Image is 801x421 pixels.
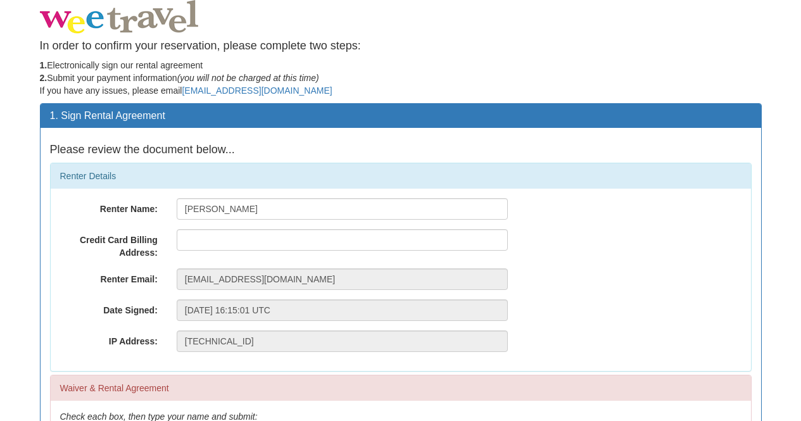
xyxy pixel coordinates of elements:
h4: Please review the document below... [50,144,752,156]
a: [EMAIL_ADDRESS][DOMAIN_NAME] [182,85,332,96]
em: (you will not be charged at this time) [177,73,319,83]
p: Electronically sign our rental agreement Submit your payment information If you have any issues, ... [40,59,762,97]
label: Date Signed: [51,299,167,317]
div: Renter Details [51,163,751,189]
label: Credit Card Billing Address: [51,229,167,259]
label: Renter Name: [51,198,167,215]
strong: 2. [40,73,47,83]
div: Waiver & Rental Agreement [51,375,751,401]
strong: 1. [40,60,47,70]
h4: In order to confirm your reservation, please complete two steps: [40,40,762,53]
label: IP Address: [51,330,167,348]
label: Renter Email: [51,268,167,286]
h3: 1. Sign Rental Agreement [50,110,752,122]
